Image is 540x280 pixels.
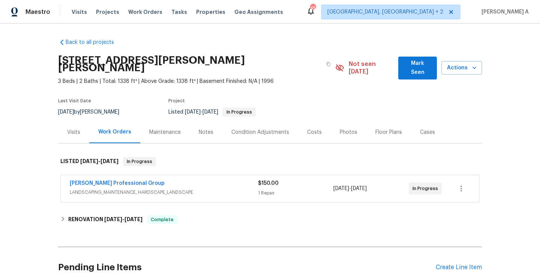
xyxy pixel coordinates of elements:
span: - [80,159,118,164]
span: Visits [72,8,87,16]
div: Create Line Item [436,264,482,271]
span: $150.00 [258,181,279,186]
span: Listed [168,109,256,115]
span: Last Visit Date [58,99,91,103]
div: Visits [67,129,80,136]
div: Work Orders [98,128,131,136]
div: 1 Repair [258,189,333,197]
span: [DATE] [333,186,349,191]
span: [DATE] [80,159,98,164]
button: Mark Seen [398,57,437,79]
span: Not seen [DATE] [349,60,394,75]
span: Projects [96,8,119,16]
span: [PERSON_NAME] A [478,8,529,16]
span: [DATE] [351,186,367,191]
span: [DATE] [124,217,142,222]
span: [DATE] [185,109,201,115]
span: - [185,109,218,115]
div: RENOVATION [DATE]-[DATE]Complete [58,211,482,229]
span: [GEOGRAPHIC_DATA], [GEOGRAPHIC_DATA] + 2 [327,8,443,16]
div: Cases [420,129,435,136]
div: Maintenance [149,129,181,136]
span: In Progress [124,158,155,165]
span: Complete [148,216,177,223]
span: Tasks [171,9,187,15]
span: LANDSCAPING_MAINTENANCE, HARDSCAPE_LANDSCAPE [70,189,258,196]
span: [DATE] [100,159,118,164]
span: Project [168,99,185,103]
span: Mark Seen [404,59,431,77]
div: 45 [310,4,315,12]
div: by [PERSON_NAME] [58,108,128,117]
span: Properties [196,8,225,16]
div: Condition Adjustments [231,129,289,136]
span: - [333,185,367,192]
span: - [104,217,142,222]
span: Maestro [25,8,50,16]
a: Back to all projects [58,39,130,46]
button: Copy Address [322,57,335,71]
button: Actions [441,61,482,75]
span: In Progress [412,185,441,192]
span: Work Orders [128,8,162,16]
div: Photos [340,129,357,136]
div: LISTED [DATE]-[DATE]In Progress [58,150,482,174]
span: [DATE] [202,109,218,115]
div: Costs [307,129,322,136]
div: Floor Plans [375,129,402,136]
span: 3 Beds | 2 Baths | Total: 1338 ft² | Above Grade: 1338 ft² | Basement Finished: N/A | 1996 [58,78,335,85]
div: Notes [199,129,213,136]
span: [DATE] [104,217,122,222]
h6: RENOVATION [68,215,142,224]
span: In Progress [223,110,255,114]
a: [PERSON_NAME] Professional Group [70,181,165,186]
h6: LISTED [60,157,118,166]
h2: [STREET_ADDRESS][PERSON_NAME][PERSON_NAME] [58,57,322,72]
span: [DATE] [58,109,74,115]
span: Actions [447,63,476,73]
span: Geo Assignments [234,8,283,16]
